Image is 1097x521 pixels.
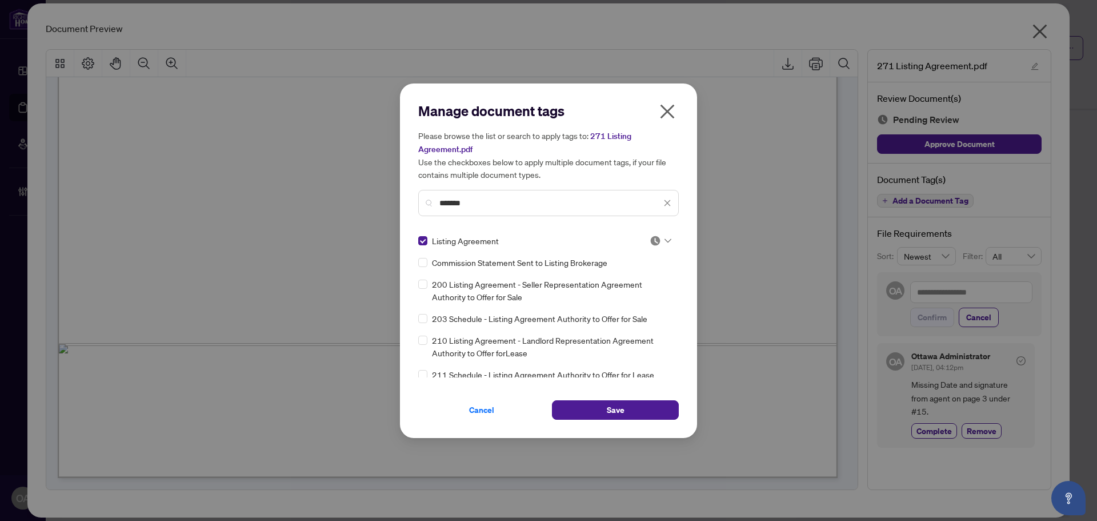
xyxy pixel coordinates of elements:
button: Cancel [418,400,545,420]
span: Commission Statement Sent to Listing Brokerage [432,256,607,269]
span: Listing Agreement [432,234,499,247]
span: 210 Listing Agreement - Landlord Representation Agreement Authority to Offer forLease [432,334,672,359]
button: Save [552,400,679,420]
span: 211 Schedule - Listing Agreement Authority to Offer for Lease [432,368,654,381]
h5: Please browse the list or search to apply tags to: Use the checkboxes below to apply multiple doc... [418,129,679,181]
span: Save [607,401,624,419]
span: Cancel [469,401,494,419]
h2: Manage document tags [418,102,679,120]
img: status [650,235,661,246]
span: 271 Listing Agreement.pdf [418,131,631,154]
span: 203 Schedule - Listing Agreement Authority to Offer for Sale [432,312,647,325]
span: Pending Review [650,235,671,246]
button: Open asap [1051,481,1086,515]
span: close [663,199,671,207]
span: close [658,102,676,121]
span: 200 Listing Agreement - Seller Representation Agreement Authority to Offer for Sale [432,278,672,303]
